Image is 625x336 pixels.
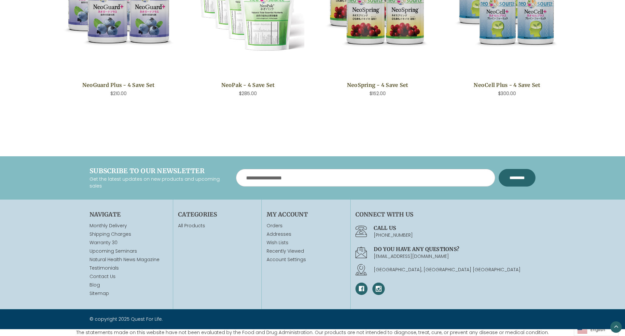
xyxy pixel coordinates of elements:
h4: Navigate [90,210,168,219]
a: [PHONE_NUMBER] [374,232,413,238]
h4: Subscribe to our newsletter [90,166,226,176]
a: Testimonials [90,265,119,271]
h4: Categories [178,210,257,219]
a: Recently Viewed [267,248,345,255]
a: NeoSpring - 4 Save Set [325,81,430,89]
a: NeoPak - 4 Save Set [195,81,301,89]
span: $210.00 [110,90,127,97]
a: Shipping Charges [90,231,131,237]
a: Addresses [267,231,345,238]
p: Get the latest updates on new products and upcoming sales [90,176,226,189]
a: NeoCell Plus - 4 Save Set [454,81,560,89]
a: Warranty 30 [90,239,118,246]
a: All Products [178,222,205,229]
span: $152.00 [369,90,386,97]
a: [EMAIL_ADDRESS][DOMAIN_NAME] [374,253,449,259]
h4: My Account [267,210,345,219]
a: Orders [267,222,345,229]
h4: Call us [374,224,535,232]
h4: Connect With Us [355,210,535,219]
a: Natural Health News Magazine [90,256,160,263]
a: Account Settings [267,256,345,263]
a: Contact Us [90,273,116,280]
span: $285.00 [239,90,257,97]
a: Sitemap [90,290,109,297]
p: [GEOGRAPHIC_DATA], [GEOGRAPHIC_DATA] [GEOGRAPHIC_DATA] [374,266,535,273]
span: $300.00 [498,90,516,97]
a: Blog [90,282,100,288]
a: Monthly Delivery [90,222,127,229]
p: © copyright 2025 Quest For Life. [90,316,308,323]
a: NeoGuard Plus - 4 Save Set [65,81,171,89]
a: Wish Lists [267,239,345,246]
p: The statements made on this website have not been evaluated by the Food and Drug Administration. ... [76,329,549,336]
a: Upcoming Seminars [90,248,137,254]
h4: Do you have any questions? [374,245,535,253]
